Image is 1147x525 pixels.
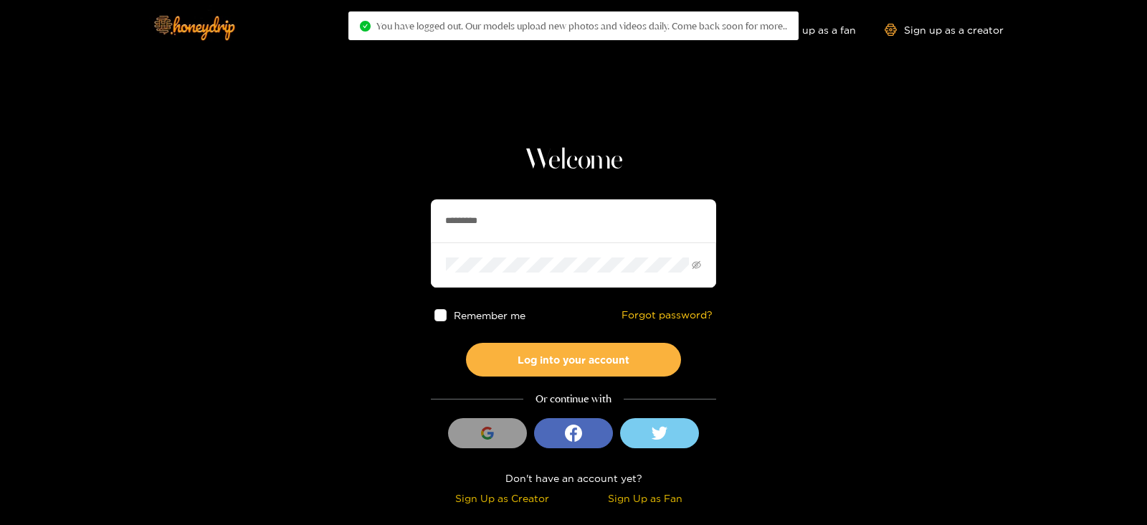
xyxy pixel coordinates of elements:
[360,21,371,32] span: check-circle
[885,24,1004,36] a: Sign up as a creator
[577,490,713,506] div: Sign Up as Fan
[466,343,681,377] button: Log into your account
[376,20,787,32] span: You have logged out. Our models upload new photos and videos daily. Come back soon for more..
[622,309,713,321] a: Forgot password?
[692,260,701,270] span: eye-invisible
[431,143,716,178] h1: Welcome
[431,470,716,486] div: Don't have an account yet?
[454,310,525,321] span: Remember me
[758,24,856,36] a: Sign up as a fan
[434,490,570,506] div: Sign Up as Creator
[431,391,716,407] div: Or continue with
